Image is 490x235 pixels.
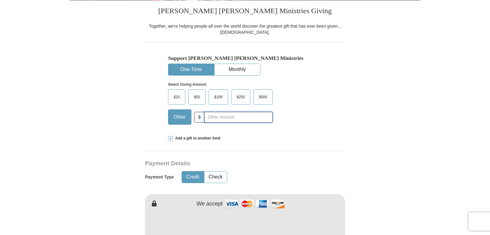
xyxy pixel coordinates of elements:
img: credit cards accepted [224,197,286,210]
button: Credit [182,171,204,183]
h4: We accept [197,201,223,207]
button: Monthly [215,64,260,75]
button: One-Time [168,64,214,75]
div: Together, we're helping people all over the world discover the greatest gift that has ever been g... [145,23,345,35]
span: Add a gift to another fund [173,136,220,141]
span: $50 [191,92,203,102]
h5: Support [PERSON_NAME] [PERSON_NAME] Ministries [168,55,322,61]
button: Check [204,171,227,183]
strong: Select Giving Amount [168,82,206,87]
input: Other Amount [204,112,273,123]
span: $25 [171,92,183,102]
span: Other [171,112,189,122]
span: $100 [211,92,226,102]
h3: Payment Details [145,160,302,167]
span: $250 [234,92,248,102]
span: $ [194,112,205,123]
h5: Payment Type [145,174,174,180]
span: $500 [256,92,270,102]
h3: [PERSON_NAME] [PERSON_NAME] Ministries Giving [145,0,345,23]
